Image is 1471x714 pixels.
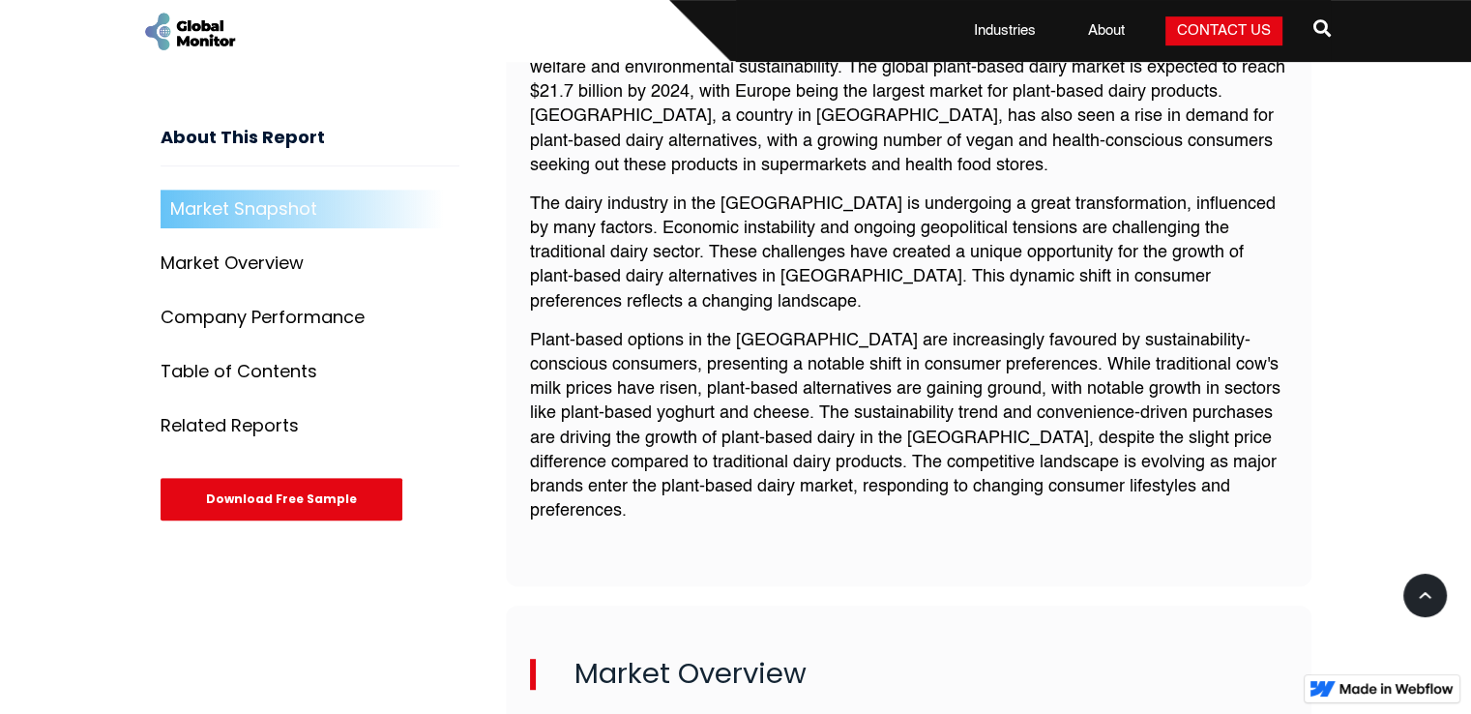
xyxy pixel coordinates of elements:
[161,299,459,338] a: Company Performance
[1313,15,1331,42] span: 
[170,200,317,220] div: Market Snapshot
[530,329,1287,524] p: Plant-based options in the [GEOGRAPHIC_DATA] are increasingly favoured by sustainability-consciou...
[161,191,459,229] a: Market Snapshot
[161,254,304,274] div: Market Overview
[161,128,459,167] h3: About This Report
[530,659,1287,690] h2: Market Overview
[161,407,459,446] a: Related Reports
[1165,16,1282,45] a: Contact Us
[161,479,402,521] div: Download Free Sample
[161,309,365,328] div: Company Performance
[161,363,317,382] div: Table of Contents
[161,353,459,392] a: Table of Contents
[1339,683,1454,695] img: Made in Webflow
[1076,21,1136,41] a: About
[962,21,1047,41] a: Industries
[161,245,459,283] a: Market Overview
[530,193,1287,314] p: The dairy industry in the [GEOGRAPHIC_DATA] is undergoing a great transformation, influenced by m...
[161,417,299,436] div: Related Reports
[141,10,238,53] a: home
[1313,12,1331,50] a: 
